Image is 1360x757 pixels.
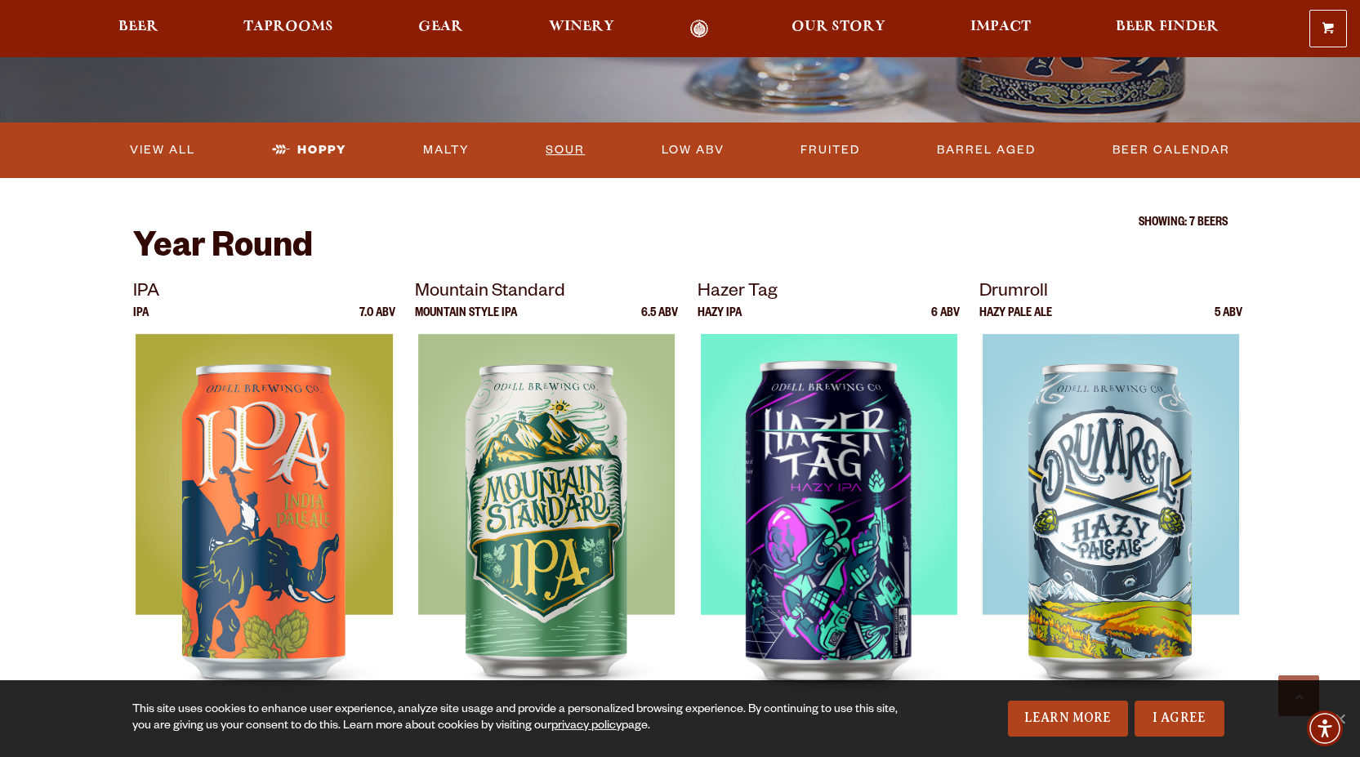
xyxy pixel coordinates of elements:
a: Hoppy [265,131,353,169]
h2: Year Round [133,230,1228,269]
a: Beer [108,20,169,38]
a: Low ABV [655,131,731,169]
img: Drumroll [983,334,1239,742]
img: IPA [136,334,392,742]
p: 6.5 ABV [641,308,678,334]
a: Beer Finder [1105,20,1229,38]
p: Mountain Standard [415,278,678,308]
a: Fruited [794,131,867,169]
a: Malty [417,131,476,169]
a: Winery [538,20,625,38]
a: Drumroll Hazy Pale Ale 5 ABV Drumroll Drumroll [979,278,1242,742]
a: Barrel Aged [930,131,1042,169]
p: Showing: 7 Beers [133,217,1228,230]
span: Impact [970,20,1031,33]
span: Taprooms [243,20,333,33]
a: View All [123,131,202,169]
p: Hazy Pale Ale [979,308,1052,334]
a: Hazer Tag Hazy IPA 6 ABV Hazer Tag Hazer Tag [698,278,961,742]
a: Scroll to top [1278,675,1319,716]
a: Mountain Standard Mountain Style IPA 6.5 ABV Mountain Standard Mountain Standard [415,278,678,742]
a: Odell Home [669,20,730,38]
span: Beer Finder [1116,20,1219,33]
a: Beer Calendar [1106,131,1237,169]
p: Drumroll [979,278,1242,308]
span: Beer [118,20,158,33]
span: Gear [418,20,463,33]
p: IPA [133,308,149,334]
a: Gear [408,20,474,38]
p: 7.0 ABV [359,308,395,334]
a: I Agree [1135,701,1224,737]
span: Our Story [791,20,885,33]
p: 5 ABV [1215,308,1242,334]
img: Hazer Tag [700,334,957,742]
a: IPA IPA 7.0 ABV IPA IPA [133,278,396,742]
span: Winery [549,20,614,33]
p: 6 ABV [931,308,960,334]
a: Our Story [781,20,896,38]
a: Sour [539,131,591,169]
a: Learn More [1008,701,1128,737]
div: This site uses cookies to enhance user experience, analyze site usage and provide a personalized ... [132,702,899,735]
a: Impact [960,20,1041,38]
p: Hazer Tag [698,278,961,308]
p: IPA [133,278,396,308]
img: Mountain Standard [418,334,675,742]
p: Hazy IPA [698,308,742,334]
a: privacy policy [551,720,622,733]
a: Taprooms [233,20,344,38]
div: Accessibility Menu [1307,710,1343,746]
p: Mountain Style IPA [415,308,517,334]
